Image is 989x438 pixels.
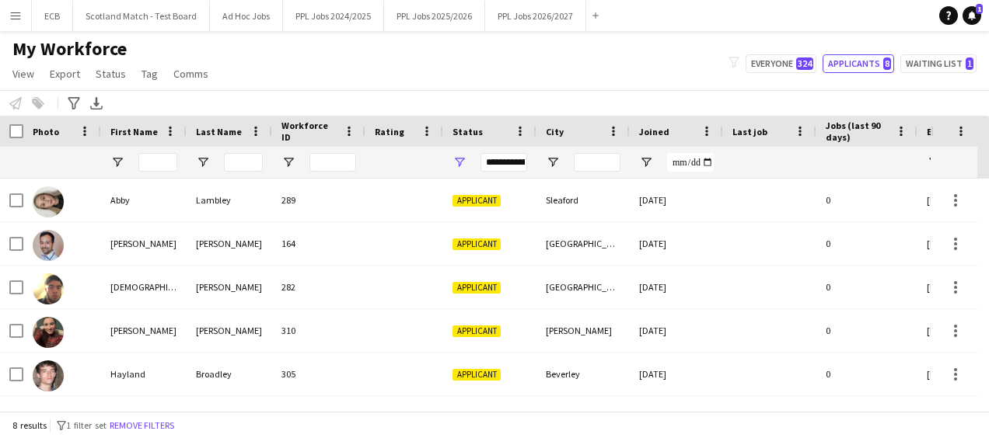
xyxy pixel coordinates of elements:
[12,67,34,81] span: View
[107,417,177,434] button: Remove filters
[630,179,723,221] div: [DATE]
[101,266,187,308] div: [DEMOGRAPHIC_DATA]
[272,266,365,308] div: 282
[33,186,64,217] img: Abby Lambley
[65,94,83,113] app-action-btn: Advanced filters
[32,1,73,31] button: ECB
[546,155,560,169] button: Open Filter Menu
[73,1,210,31] button: Scotland Match - Test Board
[33,126,59,137] span: Photo
[453,155,467,169] button: Open Filter Menu
[816,179,917,221] div: 0
[816,266,917,308] div: 0
[187,309,272,352] div: [PERSON_NAME]
[210,1,283,31] button: Ad Hoc Jobs
[33,273,64,304] img: Arian Afshari
[384,1,485,31] button: PPL Jobs 2025/2026
[826,120,889,143] span: Jobs (last 90 days)
[101,179,187,221] div: Abby
[272,309,365,352] div: 310
[187,353,272,395] div: Broadley
[630,309,723,352] div: [DATE]
[453,195,501,207] span: Applicant
[87,94,106,113] app-action-btn: Export XLSX
[138,153,177,172] input: First Name Filter Input
[135,64,164,84] a: Tag
[639,126,669,137] span: Joined
[44,64,86,84] a: Export
[630,222,723,265] div: [DATE]
[536,266,630,308] div: [GEOGRAPHIC_DATA]
[167,64,215,84] a: Comms
[453,238,501,250] span: Applicant
[272,353,365,395] div: 305
[142,67,158,81] span: Tag
[12,37,127,61] span: My Workforce
[187,222,272,265] div: [PERSON_NAME]
[900,54,977,73] button: Waiting list1
[309,153,356,172] input: Workforce ID Filter Input
[976,4,983,14] span: 1
[667,153,714,172] input: Joined Filter Input
[50,67,80,81] span: Export
[453,126,483,137] span: Status
[96,67,126,81] span: Status
[966,57,973,70] span: 1
[281,120,337,143] span: Workforce ID
[927,126,952,137] span: Email
[536,309,630,352] div: [PERSON_NAME]
[639,155,653,169] button: Open Filter Menu
[272,222,365,265] div: 164
[33,360,64,391] img: Hayland Broadley
[101,222,187,265] div: [PERSON_NAME]
[963,6,981,25] a: 1
[883,57,891,70] span: 8
[816,353,917,395] div: 0
[485,1,586,31] button: PPL Jobs 2026/2027
[536,353,630,395] div: Beverley
[196,155,210,169] button: Open Filter Menu
[536,222,630,265] div: [GEOGRAPHIC_DATA]
[816,309,917,352] div: 0
[101,353,187,395] div: Hayland
[453,282,501,294] span: Applicant
[110,155,124,169] button: Open Filter Menu
[187,266,272,308] div: [PERSON_NAME]
[283,1,384,31] button: PPL Jobs 2024/2025
[89,64,132,84] a: Status
[281,155,295,169] button: Open Filter Menu
[33,230,64,261] img: Alexander Jethwa
[630,266,723,308] div: [DATE]
[272,179,365,221] div: 289
[746,54,816,73] button: Everyone324
[224,153,263,172] input: Last Name Filter Input
[173,67,208,81] span: Comms
[187,179,272,221] div: Lambley
[630,353,723,395] div: [DATE]
[66,419,107,431] span: 1 filter set
[536,179,630,221] div: Sleaford
[101,309,187,352] div: [PERSON_NAME]
[33,317,64,348] img: Hannah Norris
[796,57,813,70] span: 324
[375,126,404,137] span: Rating
[732,126,767,137] span: Last job
[816,222,917,265] div: 0
[196,126,242,137] span: Last Name
[823,54,894,73] button: Applicants8
[546,126,564,137] span: City
[927,155,941,169] button: Open Filter Menu
[110,126,158,137] span: First Name
[453,325,501,337] span: Applicant
[574,153,620,172] input: City Filter Input
[6,64,40,84] a: View
[453,369,501,381] span: Applicant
